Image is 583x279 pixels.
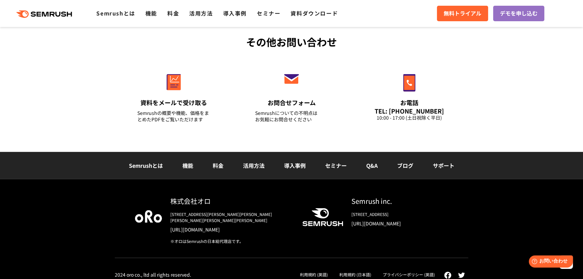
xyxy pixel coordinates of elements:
a: 利用規約 (日本語) [339,272,371,277]
div: TEL: [PHONE_NUMBER] [373,107,446,115]
a: 料金 [213,161,224,169]
div: 2024 oro co., ltd all rights reserved. [115,272,191,278]
div: Semrushについての不明点は お気軽にお問合せください [255,110,328,123]
img: twitter [458,273,465,278]
span: デモを申し込む [500,9,538,18]
div: 資料をメールで受け取る [137,98,210,107]
a: 活用方法 [243,161,265,169]
a: 機能 [182,161,193,169]
iframe: Help widget launcher [523,253,576,272]
a: ブログ [397,161,413,169]
a: 料金 [167,9,179,17]
a: プライバシーポリシー (英語) [383,272,435,277]
a: セミナー [325,161,347,169]
a: お問合せフォーム Semrushについての不明点はお気軽にお問合せください [241,60,342,131]
a: 機能 [145,9,157,17]
a: [URL][DOMAIN_NAME] [170,226,291,233]
a: デモを申し込む [493,6,544,21]
a: 導入事例 [284,161,306,169]
img: facebook [444,272,451,279]
div: [STREET_ADDRESS] [351,211,448,217]
div: 10:00 - 17:00 (土日祝除く平日) [373,115,446,121]
a: [URL][DOMAIN_NAME] [351,220,448,227]
a: 資料をメールで受け取る Semrushの概要や機能、価格をまとめたPDFをご覧いただけます [123,60,224,131]
div: ※オロはSemrushの日本総代理店です。 [170,238,291,244]
img: oro company [135,210,162,222]
a: Semrushとは [129,161,163,169]
a: 導入事例 [223,9,247,17]
div: [STREET_ADDRESS][PERSON_NAME][PERSON_NAME][PERSON_NAME][PERSON_NAME][PERSON_NAME] [170,211,291,223]
span: 無料トライアル [444,9,481,18]
a: Semrushとは [96,9,135,17]
a: セミナー [257,9,280,17]
a: 利用規約 (英語) [300,272,328,277]
div: Semrushの概要や機能、価格をまとめたPDFをご覧いただけます [137,110,210,123]
a: サポート [433,161,454,169]
a: Q&A [366,161,378,169]
div: Semrush inc. [351,196,448,206]
a: 資料ダウンロード [290,9,338,17]
a: 活用方法 [189,9,213,17]
a: 無料トライアル [437,6,488,21]
div: お問合せフォーム [255,98,328,107]
div: 株式会社オロ [170,196,291,206]
div: お電話 [373,98,446,107]
div: その他お問い合わせ [115,34,468,50]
